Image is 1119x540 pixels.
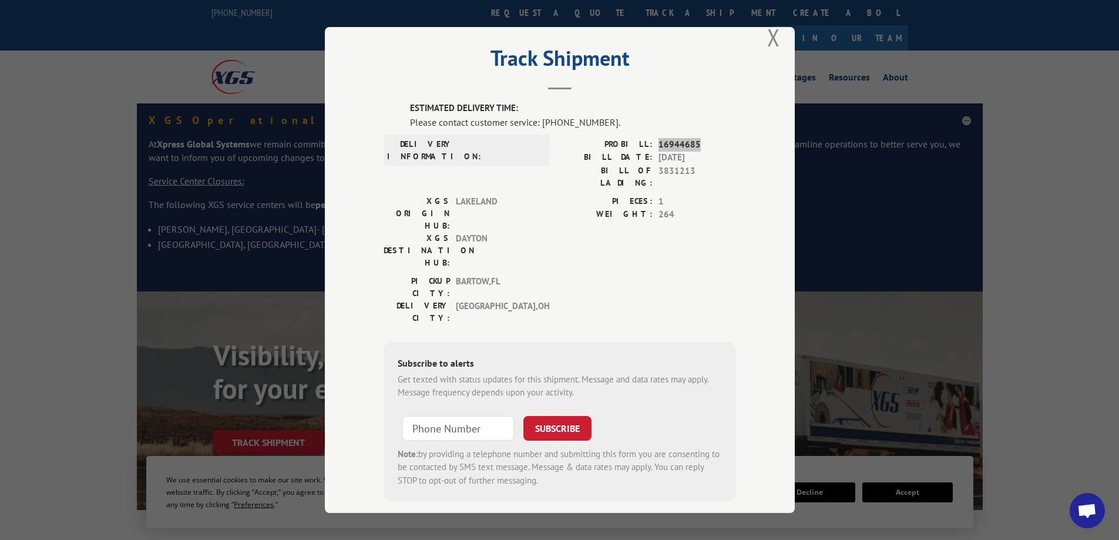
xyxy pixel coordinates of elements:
span: BARTOW , FL [456,275,535,300]
button: SUBSCRIBE [523,416,592,441]
span: 3831213 [658,165,736,189]
input: Phone Number [402,416,514,441]
div: Subscribe to alerts [398,356,722,373]
span: 264 [658,208,736,222]
label: XGS DESTINATION HUB: [384,232,450,269]
label: WEIGHT: [560,208,653,222]
label: BILL DATE: [560,151,653,165]
label: DELIVERY CITY: [384,300,450,324]
label: ESTIMATED DELIVERY TIME: [410,102,736,115]
label: DELIVERY INFORMATION: [387,138,453,163]
label: PIECES: [560,195,653,209]
label: PICKUP CITY: [384,275,450,300]
a: Open chat [1070,493,1105,528]
span: [GEOGRAPHIC_DATA] , OH [456,300,535,324]
label: PROBILL: [560,138,653,152]
span: 1 [658,195,736,209]
label: XGS ORIGIN HUB: [384,195,450,232]
label: BILL OF LADING: [560,165,653,189]
span: LAKELAND [456,195,535,232]
h2: Track Shipment [384,50,736,72]
span: 16944685 [658,138,736,152]
button: Close modal [767,22,780,53]
div: Please contact customer service: [PHONE_NUMBER]. [410,115,736,129]
span: DAYTON [456,232,535,269]
div: Get texted with status updates for this shipment. Message and data rates may apply. Message frequ... [398,373,722,400]
span: [DATE] [658,151,736,165]
div: by providing a telephone number and submitting this form you are consenting to be contacted by SM... [398,448,722,488]
strong: Note: [398,448,418,459]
